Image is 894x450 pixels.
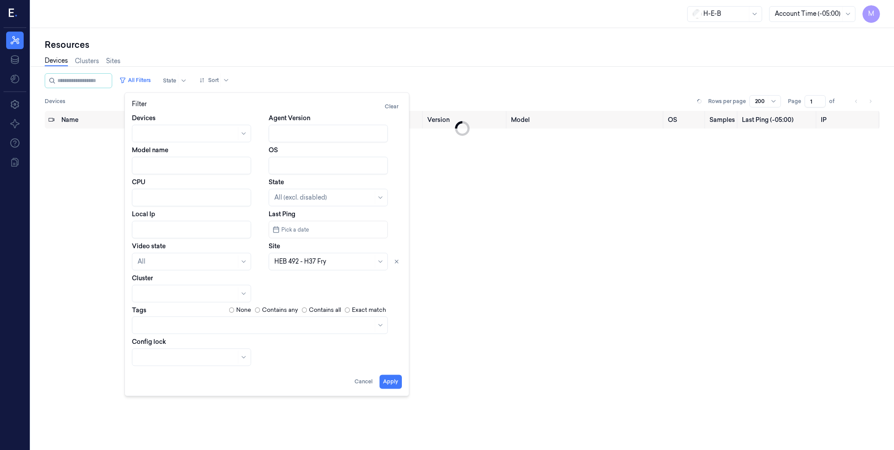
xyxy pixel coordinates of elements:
div: Resources [45,39,880,51]
label: Contains any [262,306,298,314]
div: Filter [132,100,402,114]
label: Cluster [132,274,153,282]
label: Site [269,242,280,250]
button: Apply [380,375,402,389]
a: Devices [45,56,68,66]
span: of [829,97,843,105]
th: OS [664,111,706,129]
nav: pagination [850,95,876,107]
label: Tags [132,307,146,313]
th: Model [507,111,664,129]
th: Samples [706,111,738,129]
label: Config lock [132,337,166,346]
label: Contains all [309,306,341,314]
label: Devices [132,114,156,122]
button: M [862,5,880,23]
span: Devices [45,97,65,105]
button: Clear [381,100,402,114]
button: All Filters [116,73,154,87]
th: IP [817,111,880,129]
button: Pick a date [269,221,388,238]
span: Page [788,97,801,105]
a: Sites [106,57,121,66]
label: Local Ip [132,210,155,218]
th: Name [58,111,163,129]
label: Model name [132,146,168,154]
p: Rows per page [708,97,746,105]
label: CPU [132,178,145,186]
th: Version [424,111,507,129]
label: Exact match [352,306,386,314]
button: Cancel [351,375,376,389]
span: Pick a date [280,225,309,234]
label: Agent Version [269,114,310,122]
label: Last Ping [269,210,295,218]
label: OS [269,146,278,154]
th: Last Ping (-05:00) [738,111,817,129]
label: State [269,178,284,186]
a: Clusters [75,57,99,66]
label: Video state [132,242,166,250]
label: None [236,306,251,314]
